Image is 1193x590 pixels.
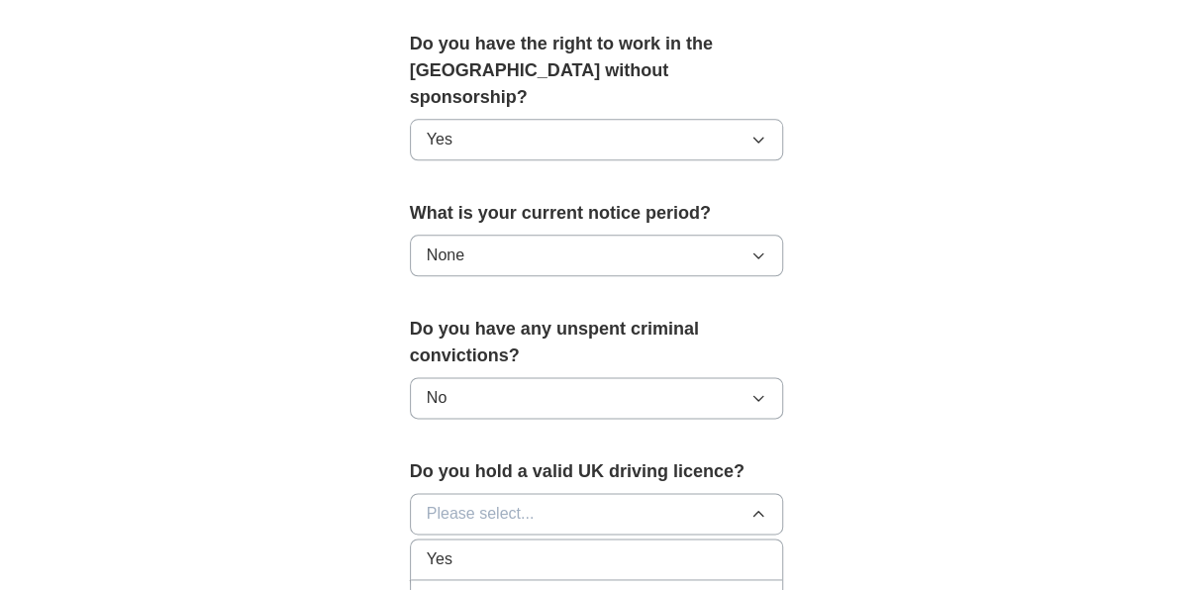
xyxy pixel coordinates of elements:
button: No [410,377,784,419]
button: Yes [410,119,784,160]
span: Yes [427,128,452,151]
span: Please select... [427,502,535,526]
button: Please select... [410,493,784,535]
label: Do you hold a valid UK driving licence? [410,458,784,485]
span: None [427,244,464,267]
span: Yes [427,547,452,571]
button: None [410,235,784,276]
label: Do you have the right to work in the [GEOGRAPHIC_DATA] without sponsorship? [410,31,784,111]
label: What is your current notice period? [410,200,784,227]
label: Do you have any unspent criminal convictions? [410,316,784,369]
span: No [427,386,447,410]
